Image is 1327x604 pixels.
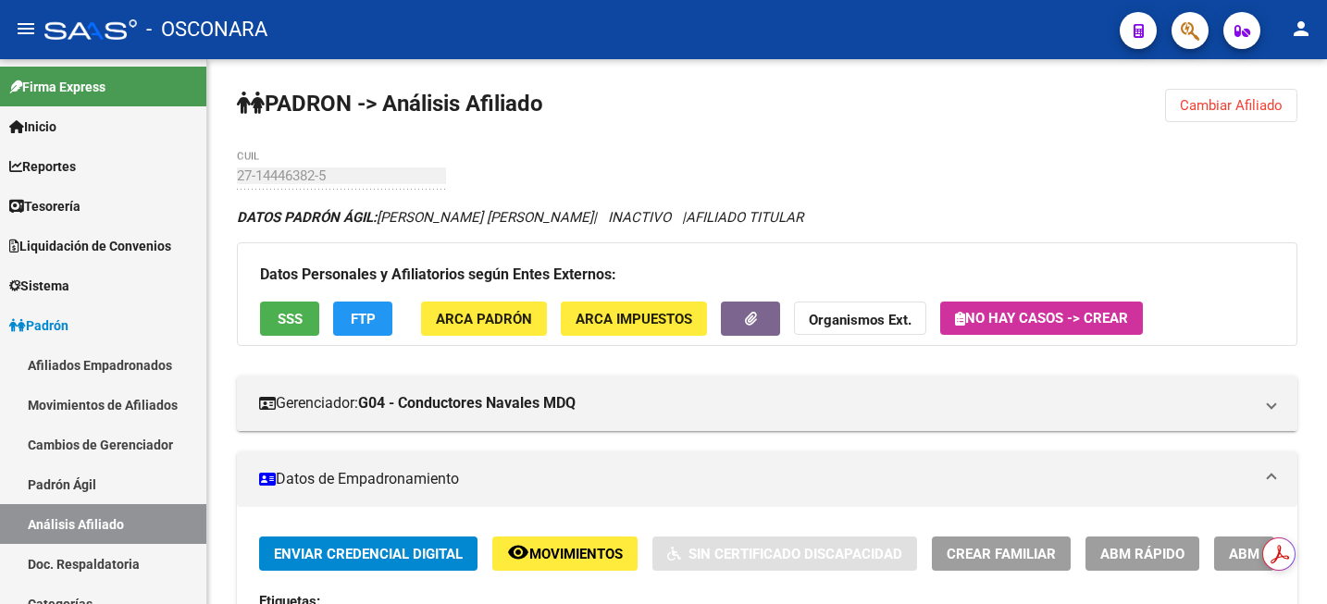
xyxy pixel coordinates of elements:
[333,302,392,336] button: FTP
[576,311,692,327] span: ARCA Impuestos
[947,546,1056,562] span: Crear Familiar
[529,546,623,562] span: Movimientos
[358,393,576,413] strong: G04 - Conductores Navales MDQ
[259,469,1253,489] mat-panel-title: Datos de Empadronamiento
[1085,536,1199,571] button: ABM Rápido
[9,315,68,336] span: Padrón
[259,393,1253,413] mat-panel-title: Gerenciador:
[561,302,707,336] button: ARCA Impuestos
[15,18,37,40] mat-icon: menu
[688,546,902,562] span: Sin Certificado Discapacidad
[794,302,926,336] button: Organismos Ext.
[1229,546,1259,562] span: ABM
[237,209,593,226] span: [PERSON_NAME] [PERSON_NAME]
[9,276,69,296] span: Sistema
[260,302,319,336] button: SSS
[1165,89,1297,122] button: Cambiar Afiliado
[1180,97,1283,114] span: Cambiar Afiliado
[237,209,377,226] strong: DATOS PADRÓN ÁGIL:
[932,536,1071,571] button: Crear Familiar
[274,546,463,562] span: Enviar Credencial Digital
[1100,546,1184,562] span: ABM Rápido
[351,311,376,327] span: FTP
[436,311,532,327] span: ARCA Padrón
[1290,18,1312,40] mat-icon: person
[940,302,1143,335] button: No hay casos -> Crear
[237,209,803,226] i: | INACTIVO |
[237,451,1297,507] mat-expansion-panel-header: Datos de Empadronamiento
[259,536,477,571] button: Enviar Credencial Digital
[652,536,917,571] button: Sin Certificado Discapacidad
[278,311,303,327] span: SSS
[237,376,1297,431] mat-expansion-panel-header: Gerenciador:G04 - Conductores Navales MDQ
[492,536,638,571] button: Movimientos
[9,196,81,216] span: Tesorería
[9,156,76,177] span: Reportes
[146,9,267,50] span: - OSCONARA
[507,541,529,563] mat-icon: remove_red_eye
[955,310,1128,327] span: No hay casos -> Crear
[1214,536,1274,571] button: ABM
[686,209,803,226] span: AFILIADO TITULAR
[237,91,543,117] strong: PADRON -> Análisis Afiliado
[9,77,105,97] span: Firma Express
[9,236,171,256] span: Liquidación de Convenios
[260,262,1274,288] h3: Datos Personales y Afiliatorios según Entes Externos:
[809,312,912,328] strong: Organismos Ext.
[9,117,56,137] span: Inicio
[421,302,547,336] button: ARCA Padrón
